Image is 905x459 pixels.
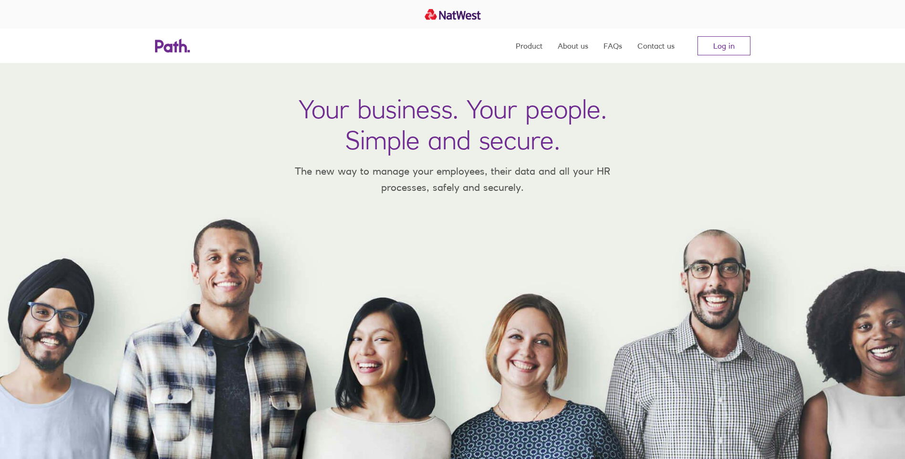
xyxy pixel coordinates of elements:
a: FAQs [603,29,622,63]
a: Product [516,29,542,63]
h1: Your business. Your people. Simple and secure. [299,94,607,156]
a: About us [558,29,588,63]
a: Contact us [637,29,675,63]
p: The new way to manage your employees, their data and all your HR processes, safely and securely. [281,163,624,195]
a: Log in [697,36,750,55]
